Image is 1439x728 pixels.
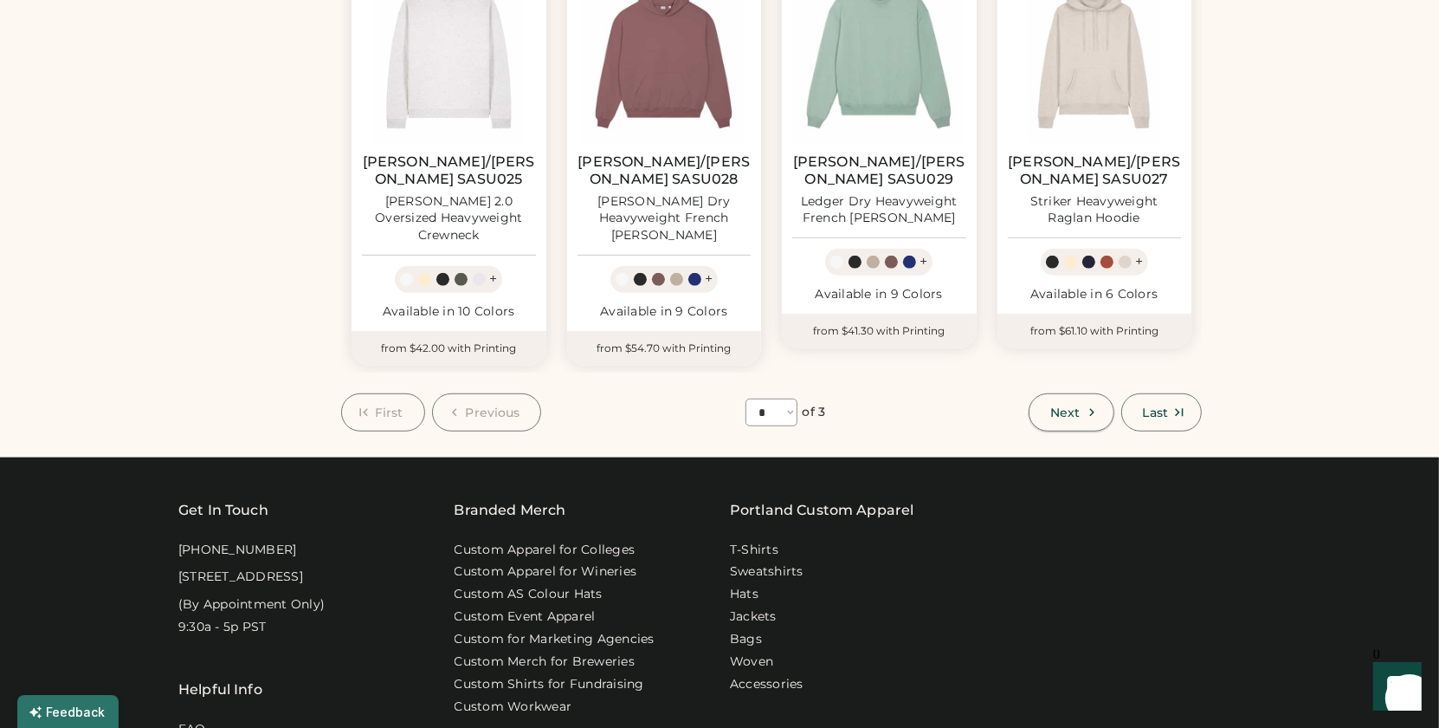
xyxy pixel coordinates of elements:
[455,500,566,521] div: Branded Merch
[178,679,262,700] div: Helpful Info
[1008,286,1182,303] div: Available in 6 Colors
[432,393,542,432] button: Previous
[1008,153,1182,188] a: [PERSON_NAME]/[PERSON_NAME] SASU027
[803,404,825,421] div: of 3
[730,563,803,581] a: Sweatshirts
[1143,406,1168,419] span: Last
[352,331,546,366] div: from $42.00 with Printing
[705,270,713,289] div: +
[178,596,325,614] div: (By Appointment Only)
[782,314,977,348] div: from $41.30 with Printing
[730,542,778,559] a: T-Shirts
[730,586,758,603] a: Hats
[730,653,773,671] a: Woven
[792,286,966,303] div: Available in 9 Colors
[1357,650,1431,725] iframe: Front Chat
[178,619,267,636] div: 9:30a - 5p PST
[730,631,762,648] a: Bags
[178,542,297,559] div: [PHONE_NUMBER]
[792,193,966,228] div: Ledger Dry Heavyweight French [PERSON_NAME]
[178,500,268,521] div: Get In Touch
[375,406,403,419] span: First
[997,314,1192,348] div: from $61.10 with Printing
[455,699,572,716] a: Custom Workwear
[455,631,655,648] a: Custom for Marketing Agencies
[178,569,303,586] div: [STREET_ADDRESS]
[730,500,913,521] a: Portland Custom Apparel
[455,676,644,693] a: Custom Shirts for Fundraising
[920,252,927,271] div: +
[1029,393,1113,432] button: Next
[1135,252,1143,271] div: +
[1050,406,1080,419] span: Next
[1008,193,1182,228] div: Striker Heavyweight Raglan Hoodie
[578,303,752,321] div: Available in 9 Colors
[578,153,752,188] a: [PERSON_NAME]/[PERSON_NAME] SASU028
[455,608,596,626] a: Custom Event Apparel
[455,586,603,603] a: Custom AS Colour Hats
[362,303,536,321] div: Available in 10 Colors
[578,193,752,245] div: [PERSON_NAME] Dry Heavyweight French [PERSON_NAME]
[455,542,636,559] a: Custom Apparel for Colleges
[792,153,966,188] a: [PERSON_NAME]/[PERSON_NAME] SASU029
[1121,393,1202,432] button: Last
[567,331,762,366] div: from $54.70 with Printing
[730,676,803,693] a: Accessories
[362,193,536,245] div: [PERSON_NAME] 2.0 Oversized Heavyweight Crewneck
[455,563,637,581] a: Custom Apparel for Wineries
[362,153,536,188] a: [PERSON_NAME]/[PERSON_NAME] SASU025
[466,406,520,419] span: Previous
[489,270,497,289] div: +
[455,653,636,671] a: Custom Merch for Breweries
[730,608,777,626] a: Jackets
[341,393,425,432] button: First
